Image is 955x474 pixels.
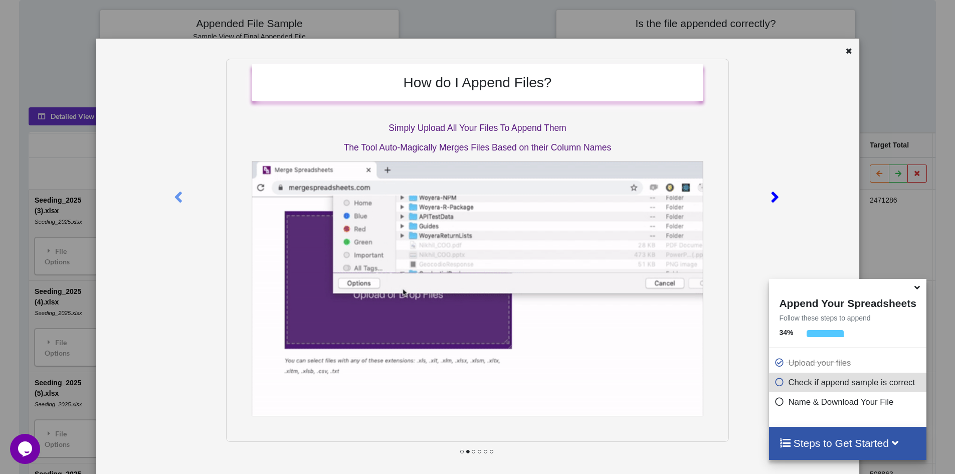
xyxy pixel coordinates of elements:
[769,294,926,309] h4: Append Your Spreadsheets
[774,376,923,389] p: Check if append sample is correct
[10,434,42,464] iframe: chat widget
[779,329,793,337] b: 34 %
[252,141,703,154] p: The Tool Auto-Magically Merges Files Based on their Column Names
[252,122,703,134] p: Simply Upload All Your Files To Append Them
[774,357,923,369] p: Upload your files
[779,437,916,449] h4: Steps to Get Started
[769,313,926,323] p: Follow these steps to append
[774,396,923,408] p: Name & Download Your File
[262,74,693,91] h2: How do I Append Files?
[252,161,703,416] img: AutoMerge Files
